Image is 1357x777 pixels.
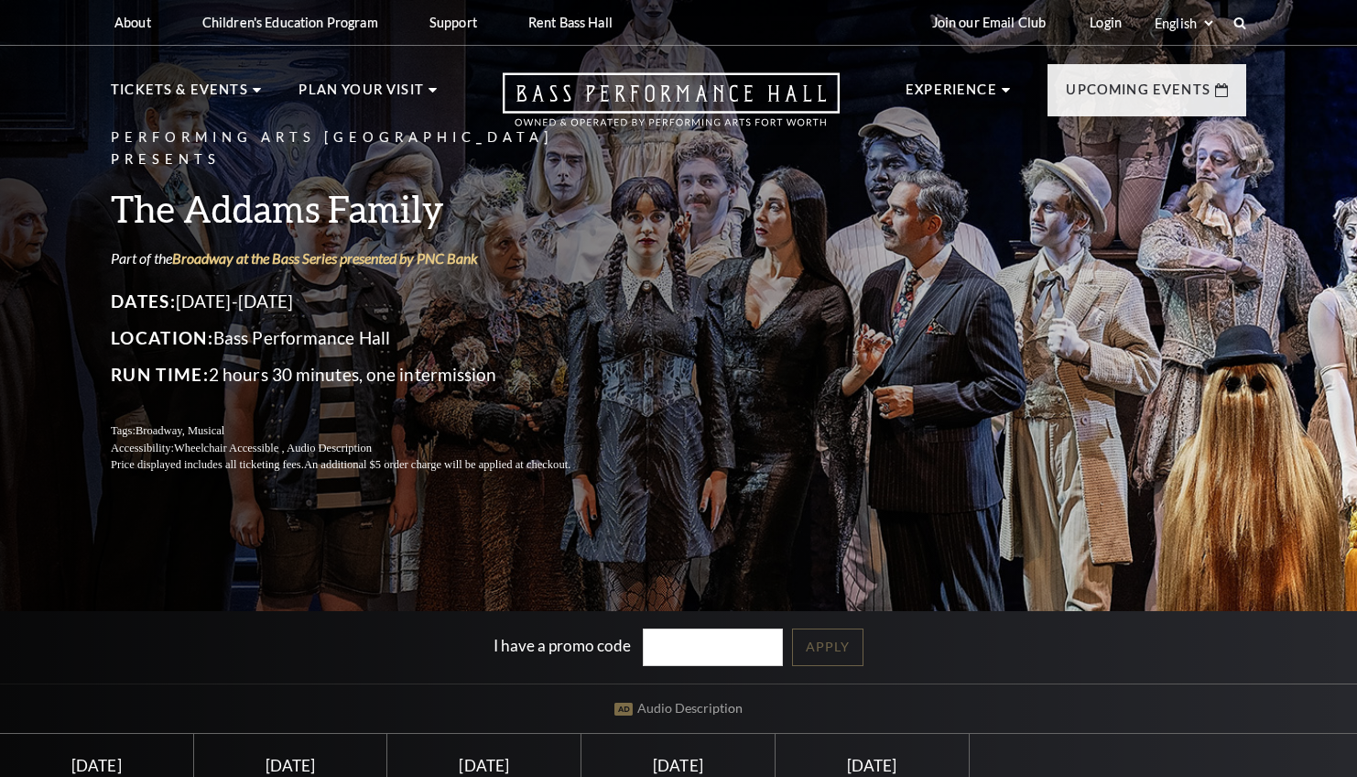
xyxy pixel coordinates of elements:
[111,327,213,348] span: Location:
[1151,15,1216,32] select: Select:
[603,756,753,775] div: [DATE]
[111,456,614,474] p: Price displayed includes all ticketing fees.
[111,79,248,112] p: Tickets & Events
[906,79,997,112] p: Experience
[409,756,559,775] div: [DATE]
[494,635,631,654] label: I have a promo code
[202,15,378,30] p: Children's Education Program
[174,442,372,454] span: Wheelchair Accessible , Audio Description
[111,248,614,268] p: Part of the
[114,15,151,30] p: About
[798,756,947,775] div: [DATE]
[172,249,478,267] a: Broadway at the Bass Series presented by PNC Bank
[111,126,614,172] p: Performing Arts [GEOGRAPHIC_DATA] Presents
[111,360,614,389] p: 2 hours 30 minutes, one intermission
[111,422,614,440] p: Tags:
[136,424,224,437] span: Broadway, Musical
[528,15,613,30] p: Rent Bass Hall
[111,290,176,312] span: Dates:
[111,440,614,457] p: Accessibility:
[111,364,209,385] span: Run Time:
[111,323,614,353] p: Bass Performance Hall
[111,287,614,316] p: [DATE]-[DATE]
[429,15,477,30] p: Support
[299,79,424,112] p: Plan Your Visit
[304,458,570,471] span: An additional $5 order charge will be applied at checkout.
[1066,79,1210,112] p: Upcoming Events
[215,756,364,775] div: [DATE]
[111,185,614,232] h3: The Addams Family
[22,756,171,775] div: [DATE]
